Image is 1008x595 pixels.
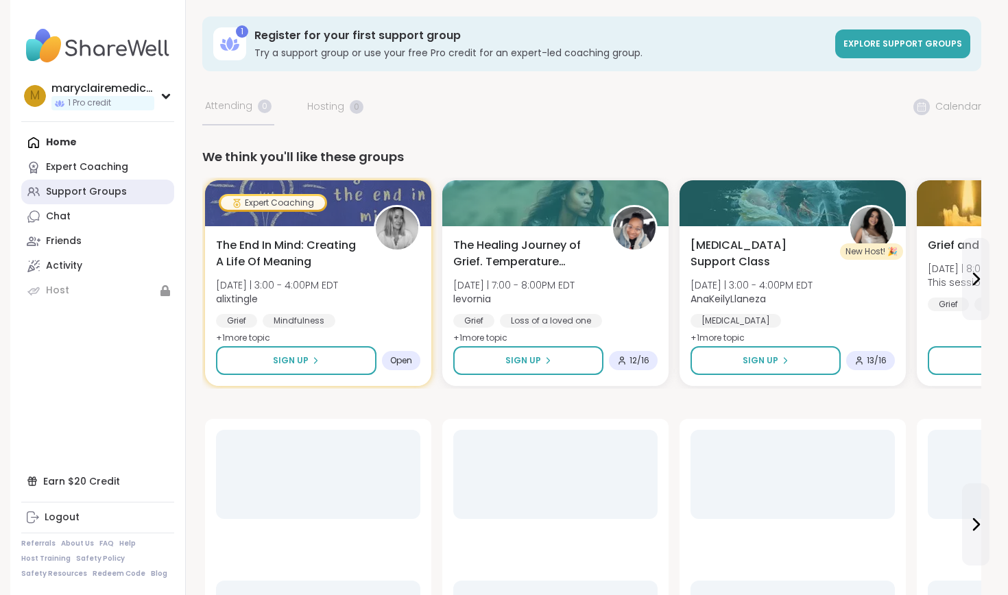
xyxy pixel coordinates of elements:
[629,355,649,366] span: 12 / 16
[76,554,125,563] a: Safety Policy
[119,539,136,548] a: Help
[68,97,111,109] span: 1 Pro credit
[151,569,167,579] a: Blog
[46,234,82,248] div: Friends
[691,237,833,270] span: [MEDICAL_DATA] Support Class
[30,87,40,105] span: m
[453,237,596,270] span: The Healing Journey of Grief. Temperature Check.
[46,160,128,174] div: Expert Coaching
[691,278,813,292] span: [DATE] | 3:00 - 4:00PM EDT
[21,229,174,254] a: Friends
[376,207,418,250] img: alixtingle
[46,284,69,297] div: Host
[691,346,841,375] button: Sign Up
[21,254,174,278] a: Activity
[21,155,174,180] a: Expert Coaching
[21,469,174,494] div: Earn $20 Credit
[843,38,962,49] span: Explore support groups
[236,25,248,38] div: 1
[216,278,338,292] span: [DATE] | 3:00 - 4:00PM EDT
[840,243,903,260] div: New Host! 🎉
[46,259,82,273] div: Activity
[51,81,154,96] div: maryclairemedicine
[453,314,494,328] div: Grief
[453,278,575,292] span: [DATE] | 7:00 - 8:00PM EDT
[21,22,174,70] img: ShareWell Nav Logo
[453,346,603,375] button: Sign Up
[202,147,981,167] div: We think you'll like these groups
[254,28,827,43] h3: Register for your first support group
[99,539,114,548] a: FAQ
[93,569,145,579] a: Redeem Code
[21,505,174,530] a: Logout
[21,278,174,303] a: Host
[21,204,174,229] a: Chat
[216,314,257,328] div: Grief
[850,207,893,250] img: AnaKeilyLlaneza
[21,554,71,563] a: Host Training
[254,46,827,60] h3: Try a support group or use your free Pro credit for an expert-led coaching group.
[46,185,127,199] div: Support Groups
[613,207,656,250] img: levornia
[61,539,94,548] a: About Us
[21,569,87,579] a: Safety Resources
[221,196,325,210] div: Expert Coaching
[867,355,887,366] span: 13 / 16
[835,29,970,58] a: Explore support groups
[46,210,71,223] div: Chat
[505,354,541,367] span: Sign Up
[743,354,778,367] span: Sign Up
[928,297,969,311] div: Grief
[216,292,258,306] b: alixtingle
[691,292,766,306] b: AnaKeilyLlaneza
[21,539,56,548] a: Referrals
[216,237,359,270] span: The End In Mind: Creating A Life Of Meaning
[453,292,491,306] b: levornia
[21,180,174,204] a: Support Groups
[216,346,376,375] button: Sign Up
[273,354,309,367] span: Sign Up
[263,314,335,328] div: Mindfulness
[691,314,781,328] div: [MEDICAL_DATA]
[390,355,412,366] span: Open
[45,511,80,524] div: Logout
[500,314,602,328] div: Loss of a loved one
